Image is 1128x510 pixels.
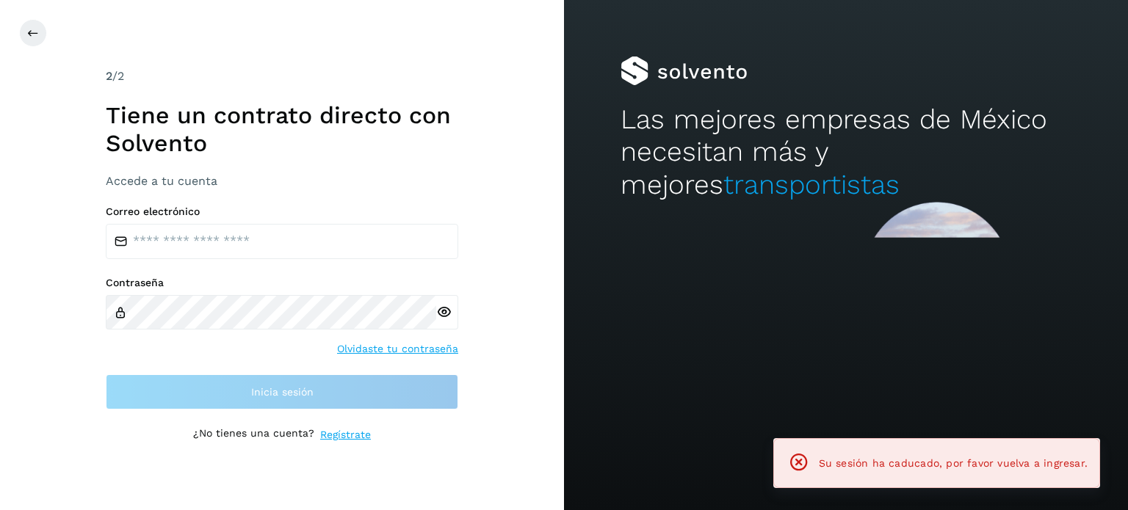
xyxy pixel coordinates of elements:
[193,427,314,442] p: ¿No tienes una cuenta?
[723,169,900,200] span: transportistas
[106,277,458,289] label: Contraseña
[106,101,458,158] h1: Tiene un contrato directo con Solvento
[106,174,458,188] h3: Accede a tu cuenta
[320,427,371,442] a: Regístrate
[337,341,458,357] a: Olvidaste tu contraseña
[819,457,1088,469] span: Su sesión ha caducado, por favor vuelva a ingresar.
[106,205,458,218] label: Correo electrónico
[106,69,112,83] span: 2
[251,387,314,397] span: Inicia sesión
[621,103,1071,201] h2: Las mejores empresas de México necesitan más y mejores
[106,68,458,85] div: /2
[106,374,458,409] button: Inicia sesión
